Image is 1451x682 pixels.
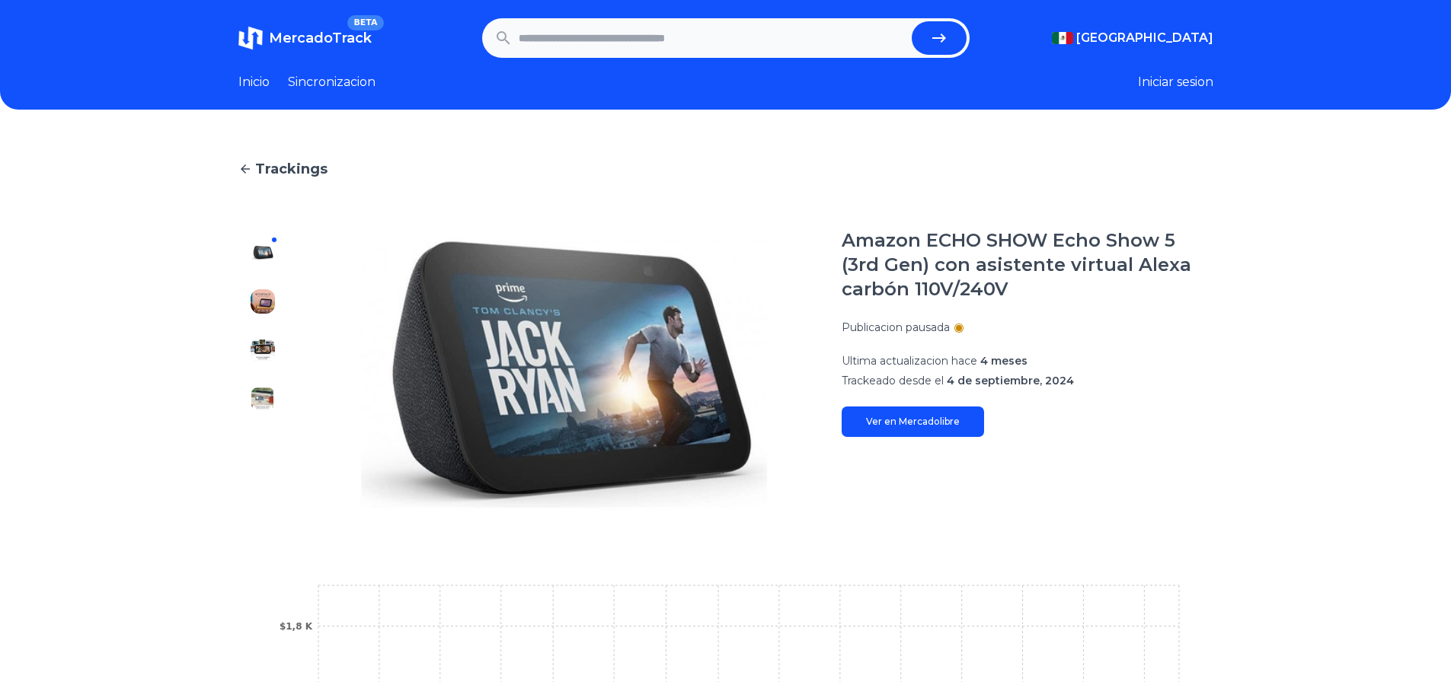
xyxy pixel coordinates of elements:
a: Ver en Mercadolibre [842,406,984,437]
span: 4 meses [980,354,1028,368]
img: Amazon ECHO SHOW Echo Show 5 (3rd Gen) con asistente virtual Alexa carbón 110V/240V [251,435,275,460]
span: Ultima actualizacion hace [842,354,977,368]
img: Amazon ECHO SHOW Echo Show 5 (3rd Gen) con asistente virtual Alexa carbón 110V/240V [251,289,275,314]
span: BETA [347,15,383,30]
img: Amazon ECHO SHOW Echo Show 5 (3rd Gen) con asistente virtual Alexa carbón 110V/240V [251,484,275,508]
img: Amazon ECHO SHOW Echo Show 5 (3rd Gen) con asistente virtual Alexa carbón 110V/240V [318,228,811,521]
a: MercadoTrackBETA [238,26,372,50]
a: Sincronizacion [288,73,376,91]
button: Iniciar sesion [1138,73,1213,91]
span: [GEOGRAPHIC_DATA] [1076,29,1213,47]
p: Publicacion pausada [842,320,950,335]
img: Amazon ECHO SHOW Echo Show 5 (3rd Gen) con asistente virtual Alexa carbón 110V/240V [251,387,275,411]
img: Mexico [1052,32,1073,44]
a: Trackings [238,158,1213,180]
a: Inicio [238,73,270,91]
span: Trackings [255,158,328,180]
tspan: $1,8 K [279,621,312,632]
span: 4 de septiembre, 2024 [947,374,1074,387]
h1: Amazon ECHO SHOW Echo Show 5 (3rd Gen) con asistente virtual Alexa carbón 110V/240V [842,228,1213,301]
span: MercadoTrack [269,30,372,46]
img: Amazon ECHO SHOW Echo Show 5 (3rd Gen) con asistente virtual Alexa carbón 110V/240V [251,338,275,362]
button: [GEOGRAPHIC_DATA] [1052,29,1213,47]
img: Amazon ECHO SHOW Echo Show 5 (3rd Gen) con asistente virtual Alexa carbón 110V/240V [251,241,275,265]
span: Trackeado desde el [842,374,944,387]
img: MercadoTrack [238,26,263,50]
